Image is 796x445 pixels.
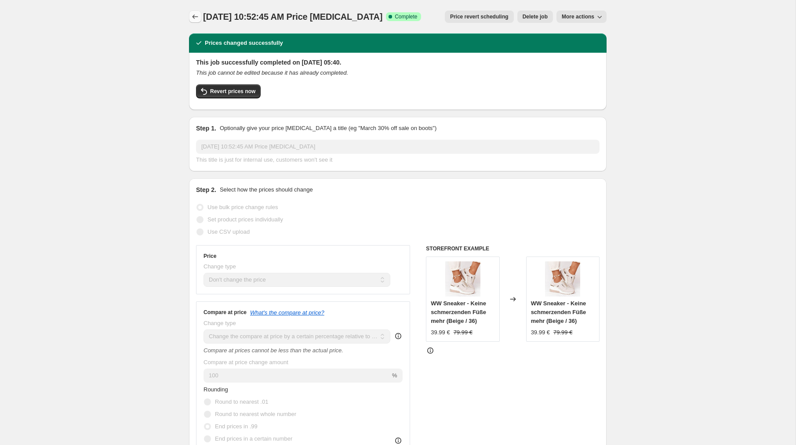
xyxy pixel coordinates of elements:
h2: Step 2. [196,185,216,194]
h3: Compare at price [204,309,247,316]
button: What's the compare at price? [250,309,324,316]
span: End prices in .99 [215,423,258,430]
div: help [394,332,403,340]
span: Change type [204,263,236,270]
img: nanti-keine-schmerzenden-fusse-mehr-409898_80x.jpg [445,261,480,297]
span: This title is just for internal use, customers won't see it [196,156,332,163]
p: Select how the prices should change [220,185,313,194]
button: Revert prices now [196,84,261,98]
span: Use CSV upload [207,228,250,235]
span: Use bulk price change rules [207,204,278,210]
div: 39.99 € [531,328,550,337]
strike: 79.99 € [454,328,473,337]
span: Complete [395,13,417,20]
span: More actions [562,13,594,20]
i: This job cannot be edited because it has already completed. [196,69,348,76]
button: Price change jobs [189,11,201,23]
span: Change type [204,320,236,326]
span: Set product prices individually [207,216,283,223]
span: Rounding [204,386,228,393]
span: End prices in a certain number [215,435,292,442]
h2: Prices changed successfully [205,39,283,47]
span: % [392,372,397,379]
button: Delete job [517,11,553,23]
span: [DATE] 10:52:45 AM Price [MEDICAL_DATA] [203,12,382,22]
p: Optionally give your price [MEDICAL_DATA] a title (eg "March 30% off sale on boots") [220,124,436,133]
input: 30% off holiday sale [196,140,600,154]
span: Delete job [523,13,548,20]
span: Compare at price change amount [204,359,288,365]
i: Compare at prices cannot be less than the actual price. [204,347,343,354]
span: Round to nearest .01 [215,398,268,405]
button: Price revert scheduling [445,11,514,23]
h2: Step 1. [196,124,216,133]
button: More actions [556,11,607,23]
span: Revert prices now [210,88,255,95]
span: WW Sneaker - Keine schmerzenden Füße mehr (Beige / 36) [531,300,586,324]
img: nanti-keine-schmerzenden-fusse-mehr-409898_80x.jpg [545,261,580,297]
span: Price revert scheduling [450,13,509,20]
strike: 79.99 € [553,328,572,337]
div: 39.99 € [431,328,450,337]
input: 20 [204,369,390,383]
h2: This job successfully completed on [DATE] 05:40. [196,58,600,67]
h6: STOREFRONT EXAMPLE [426,245,600,252]
span: WW Sneaker - Keine schmerzenden Füße mehr (Beige / 36) [431,300,486,324]
span: Round to nearest whole number [215,411,296,417]
h3: Price [204,253,216,260]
